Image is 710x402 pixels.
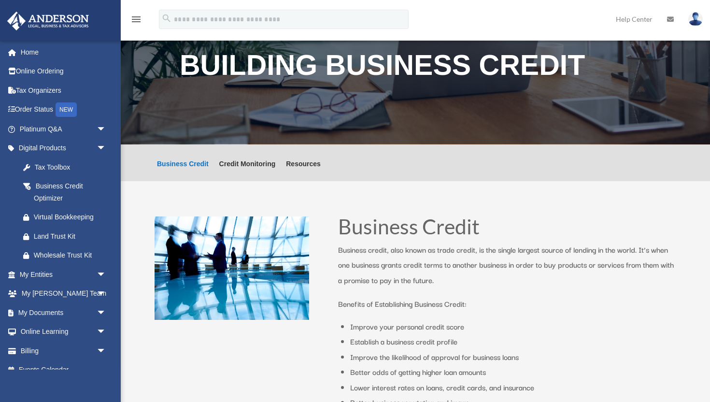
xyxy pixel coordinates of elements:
a: Business Credit Optimizer [14,177,116,208]
a: Digital Productsarrow_drop_down [7,139,121,158]
h1: Business Credit [338,216,676,242]
a: Order StatusNEW [7,100,121,120]
span: arrow_drop_down [97,284,116,304]
span: arrow_drop_down [97,139,116,158]
a: Online Ordering [7,62,121,81]
img: business people talking in office [155,216,309,320]
a: Tax Toolbox [14,158,121,177]
div: NEW [56,102,77,117]
p: Benefits of Establishing Business Credit: [338,296,676,312]
a: Billingarrow_drop_down [7,341,121,360]
a: Tax Organizers [7,81,121,100]
a: Resources [286,160,321,181]
a: My [PERSON_NAME] Teamarrow_drop_down [7,284,121,303]
p: Business credit, also known as trade credit, is the single largest source of lending in the world... [338,242,676,297]
i: menu [130,14,142,25]
li: Improve the likelihood of approval for business loans [350,349,676,365]
a: Credit Monitoring [219,160,276,181]
i: search [161,13,172,24]
li: Better odds of getting higher loan amounts [350,364,676,380]
div: Virtual Bookkeeping [34,211,109,223]
a: Wholesale Trust Kit [14,246,121,265]
span: arrow_drop_down [97,322,116,342]
li: Lower interest rates on loans, credit cards, and insurance [350,380,676,395]
img: Anderson Advisors Platinum Portal [4,12,92,30]
span: arrow_drop_down [97,303,116,323]
div: Wholesale Trust Kit [34,249,109,261]
img: User Pic [688,12,703,26]
a: Events Calendar [7,360,121,380]
a: My Entitiesarrow_drop_down [7,265,121,284]
a: menu [130,17,142,25]
h1: Building Business Credit [180,51,651,85]
div: Tax Toolbox [34,161,109,173]
a: Online Learningarrow_drop_down [7,322,121,342]
a: My Documentsarrow_drop_down [7,303,121,322]
span: arrow_drop_down [97,119,116,139]
a: Platinum Q&Aarrow_drop_down [7,119,121,139]
li: Improve your personal credit score [350,319,676,334]
li: Establish a business credit profile [350,334,676,349]
span: arrow_drop_down [97,265,116,285]
span: arrow_drop_down [97,341,116,361]
a: Home [7,43,121,62]
a: Land Trust Kit [14,227,121,246]
div: Land Trust Kit [34,230,109,243]
a: Business Credit [157,160,209,181]
div: Business Credit Optimizer [34,180,104,204]
a: Virtual Bookkeeping [14,208,121,227]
